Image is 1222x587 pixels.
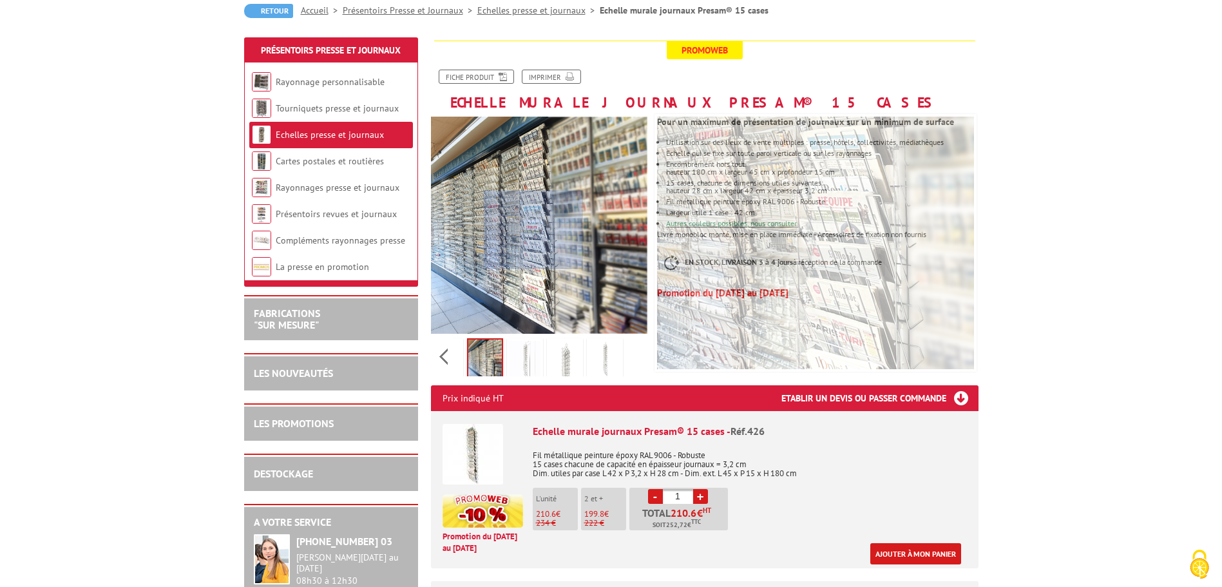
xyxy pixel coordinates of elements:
a: Présentoirs Presse et Journaux [261,44,401,56]
a: Echelles presse et journaux [276,129,384,140]
a: Tourniquets presse et journaux [276,102,399,114]
a: Rayonnages presse et journaux [276,182,399,193]
p: 2 et + [584,494,626,503]
p: € [584,510,626,519]
img: echelle_journaux_presse_vide_426.jpg [589,341,620,381]
img: Présentoirs revues et journaux [252,204,271,224]
a: + [693,489,708,504]
p: L'unité [536,494,578,503]
a: LES PROMOTIONS [254,417,334,430]
img: Cookies (fenêtre modale) [1183,548,1216,581]
li: Echelle murale journaux Presam® 15 cases [600,4,769,17]
span: Previous [437,346,450,367]
p: Fil métallique peinture époxy RAL 9006 - Robuste 15 cases chacune de capacité en épaisseur journa... [533,442,967,478]
a: Echelles presse et journaux [477,5,600,16]
img: Rayonnages presse et journaux [252,178,271,197]
span: Réf.426 [730,425,765,438]
a: Imprimer [522,70,581,84]
h3: Etablir un devis ou passer commande [781,385,979,411]
a: - [648,489,663,504]
sup: HT [703,506,711,515]
img: echelle_journaux_presse_vide_croquis_426.jpg [510,341,540,381]
a: Cartes postales et routières [276,155,384,167]
img: echelle_journaux_presse_remplie_mise_en_scene_426.jpg [468,340,502,380]
a: Accueil [301,5,343,16]
a: Fiche produit [439,70,514,84]
img: Echelle murale journaux Presam® 15 cases [443,424,503,485]
a: Compléments rayonnages presse [276,235,405,246]
a: Présentoirs revues et journaux [276,208,397,220]
img: widget-service.jpg [254,534,290,584]
a: Retour [244,4,293,18]
span: Soit € [653,520,701,530]
div: Echelle murale journaux Presam® 15 cases - [533,424,967,439]
a: DESTOCKAGE [254,467,313,480]
img: Echelles presse et journaux [252,125,271,144]
a: La presse en promotion [276,261,369,273]
p: 222 € [584,519,626,528]
img: La presse en promotion [252,257,271,276]
span: 252,72 [666,520,687,530]
img: Cartes postales et routières [252,151,271,171]
a: Ajouter à mon panier [870,543,961,564]
h2: A votre service [254,517,408,528]
p: Promotion du [DATE] au [DATE] [443,531,523,555]
a: FABRICATIONS"Sur Mesure" [254,307,320,331]
img: echelle_journaux_presse_vide_zoom_426.jpg [549,341,580,381]
a: LES NOUVEAUTÉS [254,367,333,380]
p: Total [633,508,728,530]
img: Compléments rayonnages presse [252,231,271,250]
span: Promoweb [667,41,743,59]
button: Cookies (fenêtre modale) [1177,543,1222,587]
p: 234 € [536,519,578,528]
p: € [536,510,578,519]
p: Prix indiqué HT [443,385,504,411]
div: [PERSON_NAME][DATE] au [DATE] [296,552,408,574]
sup: TTC [691,518,701,525]
a: Rayonnage personnalisable [276,76,385,88]
img: promotion [443,494,523,528]
strong: [PHONE_NUMBER] 03 [296,535,392,548]
a: Présentoirs Presse et Journaux [343,5,477,16]
span: 210.6 [671,508,697,518]
img: Rayonnage personnalisable [252,72,271,91]
span: 199.8 [584,508,604,519]
span: € [697,508,703,518]
img: Tourniquets presse et journaux [252,99,271,118]
span: 210.6 [536,508,556,519]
